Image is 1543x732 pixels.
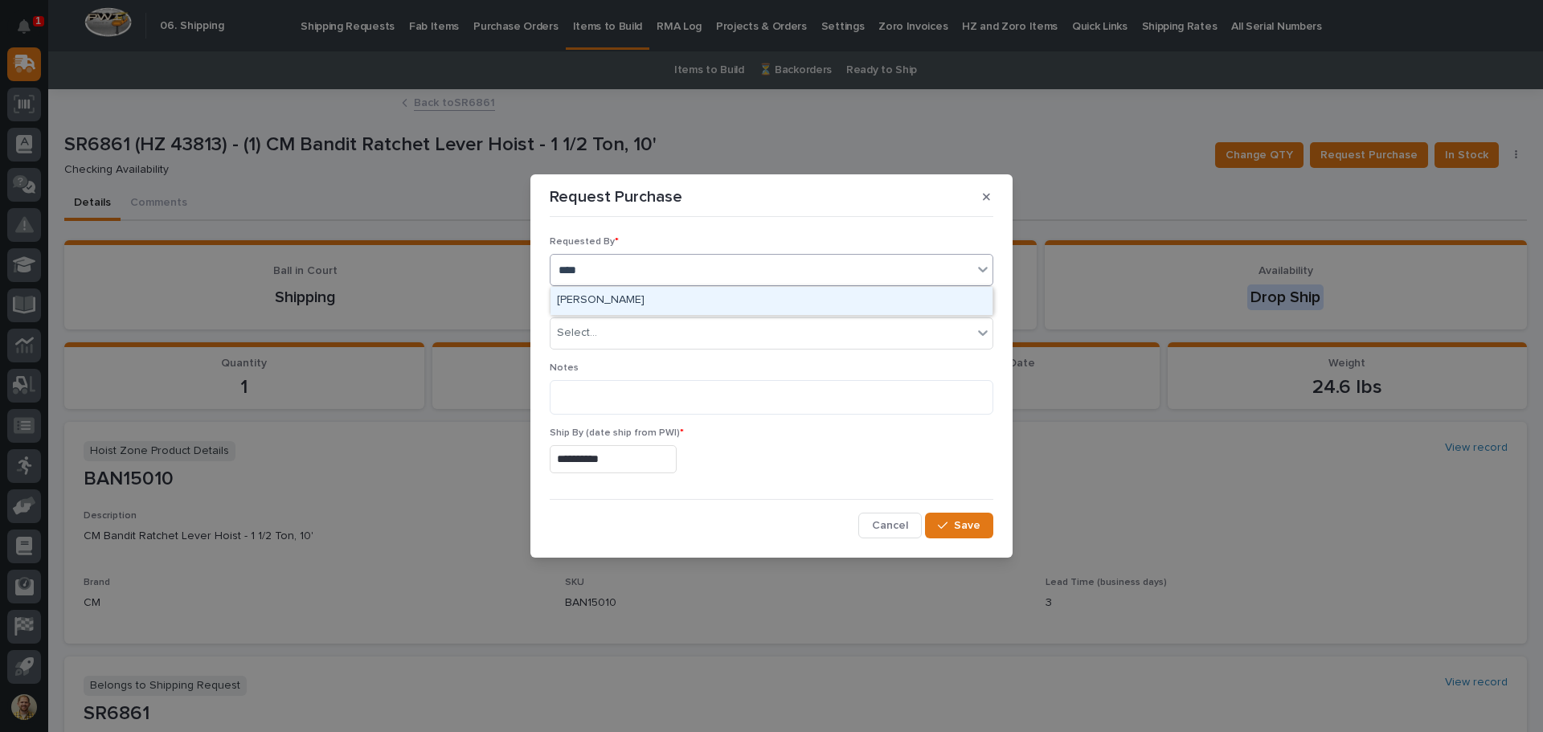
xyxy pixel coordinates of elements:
[925,513,993,538] button: Save
[872,518,908,533] span: Cancel
[550,187,682,207] p: Request Purchase
[550,287,993,315] div: Kenny Beachy
[550,237,619,247] span: Requested By
[954,518,980,533] span: Save
[550,363,579,373] span: Notes
[557,325,597,341] div: Select...
[858,513,922,538] button: Cancel
[550,428,684,438] span: Ship By (date ship from PWI)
